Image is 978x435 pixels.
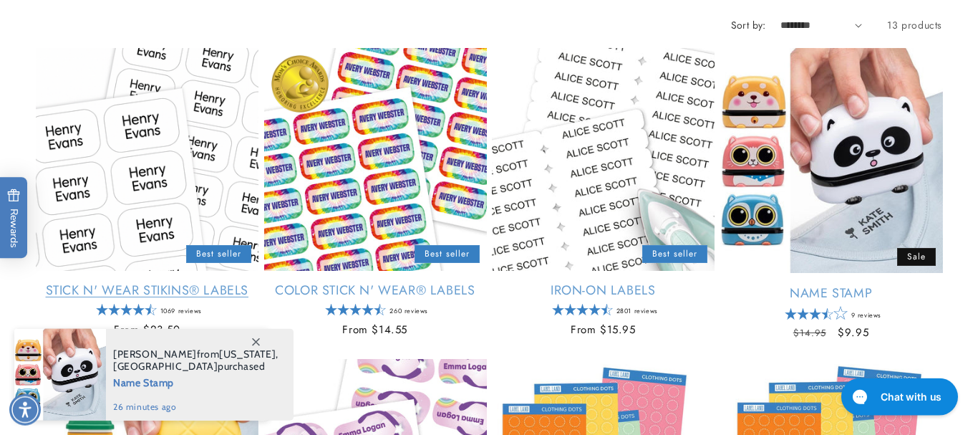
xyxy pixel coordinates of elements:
[113,373,279,391] span: Name Stamp
[492,282,715,299] a: Iron-On Labels
[219,348,276,360] span: [US_STATE]
[113,348,279,373] span: from , purchased
[264,282,487,299] a: Color Stick N' Wear® Labels
[36,282,258,299] a: Stick N' Wear Stikins® Labels
[834,373,964,421] iframe: Gorgias live chat messenger
[9,394,41,426] div: Accessibility Menu
[11,320,181,363] iframe: Sign Up via Text for Offers
[887,18,942,32] span: 13 products
[7,188,21,248] span: Rewards
[731,18,766,32] label: Sort by:
[113,360,218,373] span: [GEOGRAPHIC_DATA]
[113,401,279,414] span: 26 minutes ago
[720,285,943,302] a: Name Stamp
